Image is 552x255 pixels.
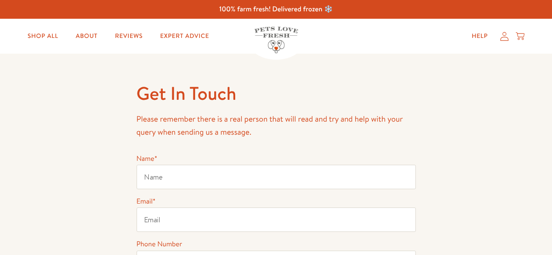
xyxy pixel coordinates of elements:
label: Name [137,154,158,163]
a: Expert Advice [153,27,216,45]
a: Help [465,27,495,45]
label: Email [137,197,156,206]
span: Please remember there is a real person that will read and try and help with your query when sendi... [137,113,403,138]
label: Phone Number [137,239,182,249]
img: Pets Love Fresh [254,27,298,53]
a: About [69,27,104,45]
h1: Get In Touch [137,82,416,105]
a: Reviews [108,27,150,45]
input: Email [137,207,416,232]
input: Name [137,165,416,189]
a: Shop All [21,27,65,45]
